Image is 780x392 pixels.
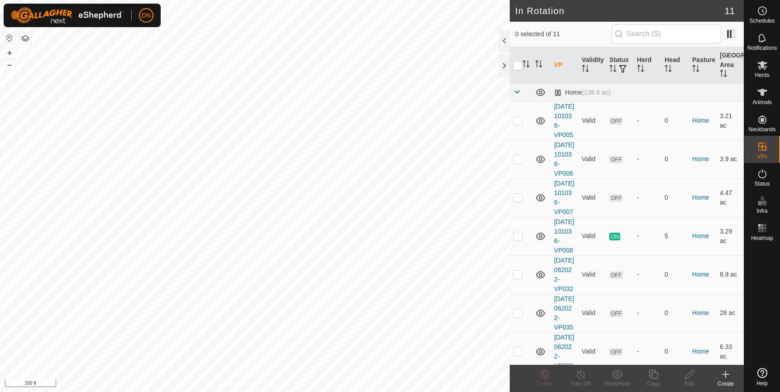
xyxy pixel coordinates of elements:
[609,117,623,125] span: OFF
[554,180,574,215] a: [DATE] 101036-VP007
[609,156,623,163] span: OFF
[751,235,773,241] span: Heatmap
[637,154,657,164] div: -
[554,257,574,292] a: [DATE] 062022-VP032
[11,7,124,24] img: Gallagher Logo
[554,295,574,331] a: [DATE] 062022-VP035
[20,33,31,44] button: Map Layers
[633,47,661,84] th: Herd
[716,217,744,255] td: 3.29 ac
[578,178,606,217] td: Valid
[550,47,578,84] th: VP
[747,45,777,51] span: Notifications
[749,18,775,24] span: Schedules
[661,217,689,255] td: 5
[756,208,767,214] span: Infra
[692,117,709,124] a: Home
[609,348,623,356] span: OFF
[522,62,530,69] p-sorticon: Activate to sort
[708,380,744,388] div: Create
[578,140,606,178] td: Valid
[716,140,744,178] td: 3.9 ac
[661,255,689,294] td: 0
[716,255,744,294] td: 8.9 ac
[661,294,689,332] td: 0
[515,5,725,16] h2: In Rotation
[692,309,709,316] a: Home
[4,48,15,58] button: +
[725,4,735,18] span: 11
[609,66,617,73] p-sorticon: Activate to sort
[720,71,727,78] p-sorticon: Activate to sort
[692,66,699,73] p-sorticon: Activate to sort
[142,11,151,20] span: DN
[554,334,574,369] a: [DATE] 062022-VP036
[716,294,744,332] td: 28 ac
[554,218,574,254] a: [DATE] 101036-VP008
[756,381,768,386] span: Help
[609,194,623,202] span: OFF
[637,347,657,356] div: -
[537,381,553,387] span: Delete
[716,178,744,217] td: 4.47 ac
[264,380,291,388] a: Contact Us
[692,194,709,201] a: Home
[754,181,770,186] span: Status
[716,101,744,140] td: 3.21 ac
[554,103,574,139] a: [DATE] 101036-VP005
[637,66,644,73] p-sorticon: Activate to sort
[637,193,657,202] div: -
[752,100,772,105] span: Animals
[554,141,574,177] a: [DATE] 101036-VP006
[609,233,620,240] span: ON
[661,178,689,217] td: 0
[665,66,672,73] p-sorticon: Activate to sort
[692,348,709,355] a: Home
[612,24,721,43] input: Search (S)
[716,47,744,84] th: [GEOGRAPHIC_DATA] Area
[4,59,15,70] button: –
[637,270,657,279] div: -
[757,154,767,159] span: VPs
[716,332,744,371] td: 6.33 ac
[219,380,253,388] a: Privacy Policy
[4,33,15,43] button: Reset Map
[637,308,657,318] div: -
[578,255,606,294] td: Valid
[692,232,709,239] a: Home
[554,89,610,96] div: Home
[578,332,606,371] td: Valid
[578,47,606,84] th: Validity
[689,47,716,84] th: Pasture
[578,217,606,255] td: Valid
[578,294,606,332] td: Valid
[755,72,769,78] span: Herds
[748,127,775,132] span: Neckbands
[582,66,589,73] p-sorticon: Activate to sort
[661,101,689,140] td: 0
[535,62,542,69] p-sorticon: Activate to sort
[599,380,635,388] div: Show/Hide
[606,47,633,84] th: Status
[661,140,689,178] td: 0
[563,380,599,388] div: Turn Off
[637,231,657,241] div: -
[578,101,606,140] td: Valid
[692,155,709,163] a: Home
[635,380,671,388] div: Copy
[692,271,709,278] a: Home
[609,271,623,279] span: OFF
[637,116,657,125] div: -
[515,29,612,39] span: 0 selected of 11
[744,364,780,390] a: Help
[661,47,689,84] th: Head
[609,310,623,317] span: OFF
[582,89,610,96] span: (136.6 ac)
[671,380,708,388] div: Edit
[661,332,689,371] td: 0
